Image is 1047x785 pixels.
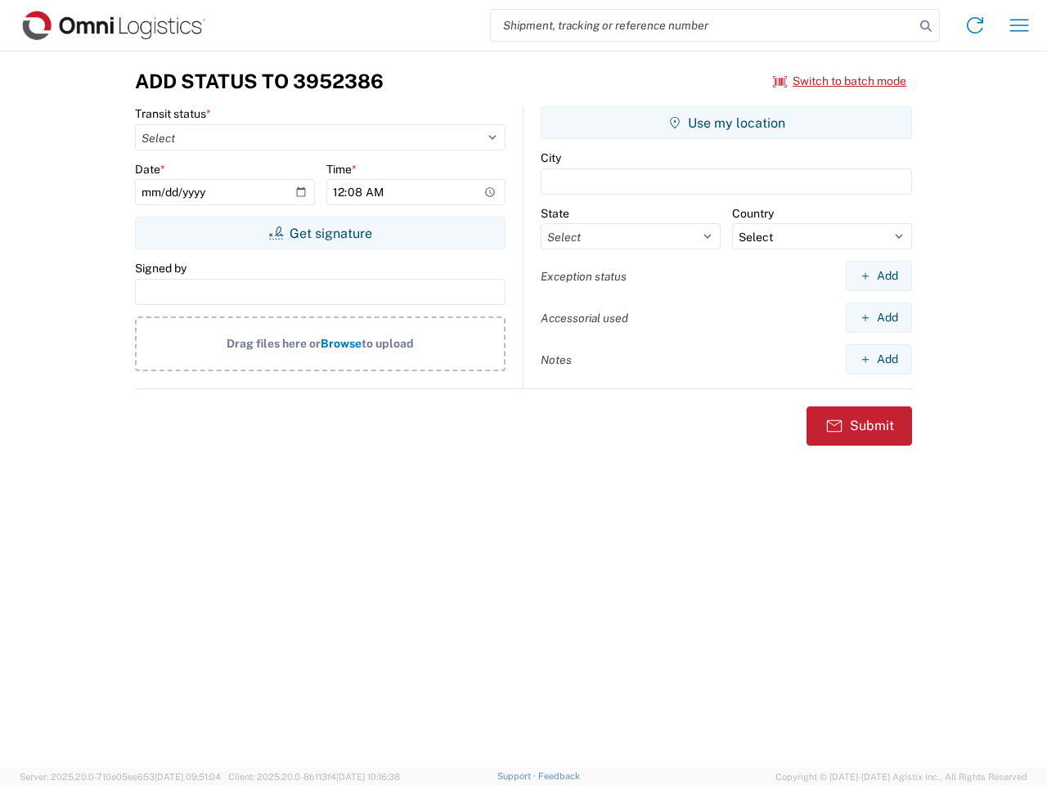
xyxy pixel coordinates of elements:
[541,150,561,165] label: City
[362,337,414,350] span: to upload
[135,162,165,177] label: Date
[227,337,321,350] span: Drag files here or
[336,772,400,782] span: [DATE] 10:16:38
[775,769,1027,784] span: Copyright © [DATE]-[DATE] Agistix Inc., All Rights Reserved
[846,303,912,333] button: Add
[135,217,506,249] button: Get signature
[773,68,906,95] button: Switch to batch mode
[732,206,774,221] label: Country
[321,337,362,350] span: Browse
[846,261,912,291] button: Add
[541,311,628,325] label: Accessorial used
[807,406,912,446] button: Submit
[135,70,384,93] h3: Add Status to 3952386
[135,106,211,121] label: Transit status
[491,10,914,41] input: Shipment, tracking or reference number
[541,106,912,139] button: Use my location
[326,162,357,177] label: Time
[846,344,912,375] button: Add
[155,772,221,782] span: [DATE] 09:51:04
[497,771,538,781] a: Support
[135,261,186,276] label: Signed by
[20,772,221,782] span: Server: 2025.20.0-710e05ee653
[538,771,580,781] a: Feedback
[541,269,627,284] label: Exception status
[541,352,572,367] label: Notes
[228,772,400,782] span: Client: 2025.20.0-8b113f4
[541,206,569,221] label: State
